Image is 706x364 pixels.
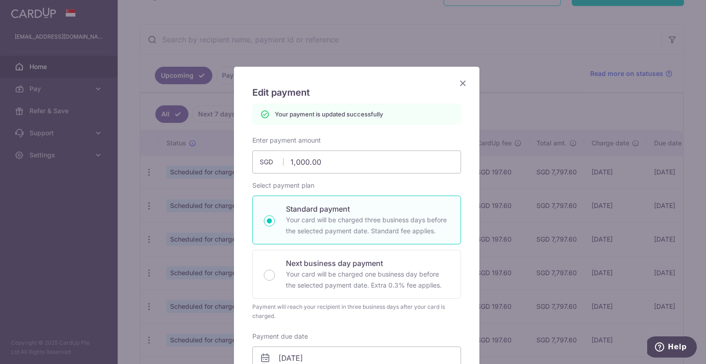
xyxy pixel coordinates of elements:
p: Standard payment [286,203,450,214]
label: Payment due date [252,332,308,341]
label: Enter payment amount [252,136,321,145]
p: Your card will be charged three business days before the selected payment date. Standard fee appl... [286,214,450,237]
h5: Edit payment [252,85,461,100]
span: SGD [260,157,284,167]
input: 0.00 [252,150,461,173]
p: Your card will be charged one business day before the selected payment date. Extra 0.3% fee applies. [286,269,450,291]
iframe: Opens a widget where you can find more information [647,336,697,359]
button: Close [457,78,468,89]
label: Select payment plan [252,181,314,190]
p: Your payment is updated successfully [275,110,383,119]
div: Payment will reach your recipient in three business days after your card is charged. [252,302,461,321]
p: Next business day payment [286,258,450,269]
